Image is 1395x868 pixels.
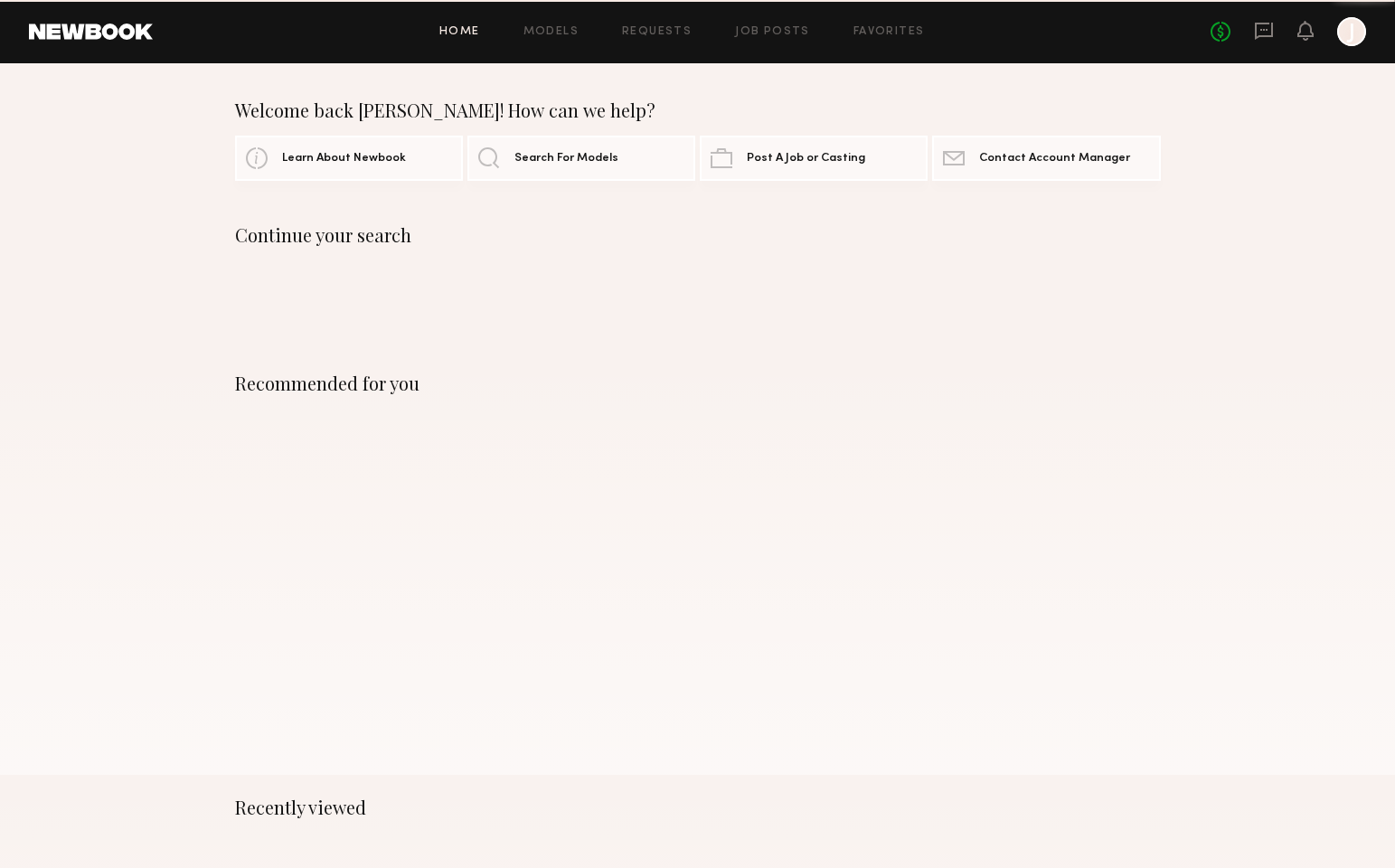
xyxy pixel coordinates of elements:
div: Continue your search [235,224,1161,246]
div: Recommended for you [235,373,1161,394]
a: Favorites [853,26,925,38]
span: Learn About Newbook [282,153,406,165]
span: Contact Account Manager [979,153,1130,165]
a: Learn About Newbook [235,136,463,181]
a: Contact Account Manager [932,136,1160,181]
a: Job Posts [735,26,810,38]
div: Welcome back [PERSON_NAME]! How can we help? [235,99,1161,121]
a: J [1337,17,1366,46]
div: Recently viewed [235,797,1161,818]
a: Search For Models [467,136,695,181]
a: Requests [622,26,692,38]
a: Post A Job or Casting [700,136,928,181]
a: Home [439,26,480,38]
a: Models [523,26,579,38]
span: Post A Job or Casting [747,153,865,165]
span: Search For Models [514,153,618,165]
